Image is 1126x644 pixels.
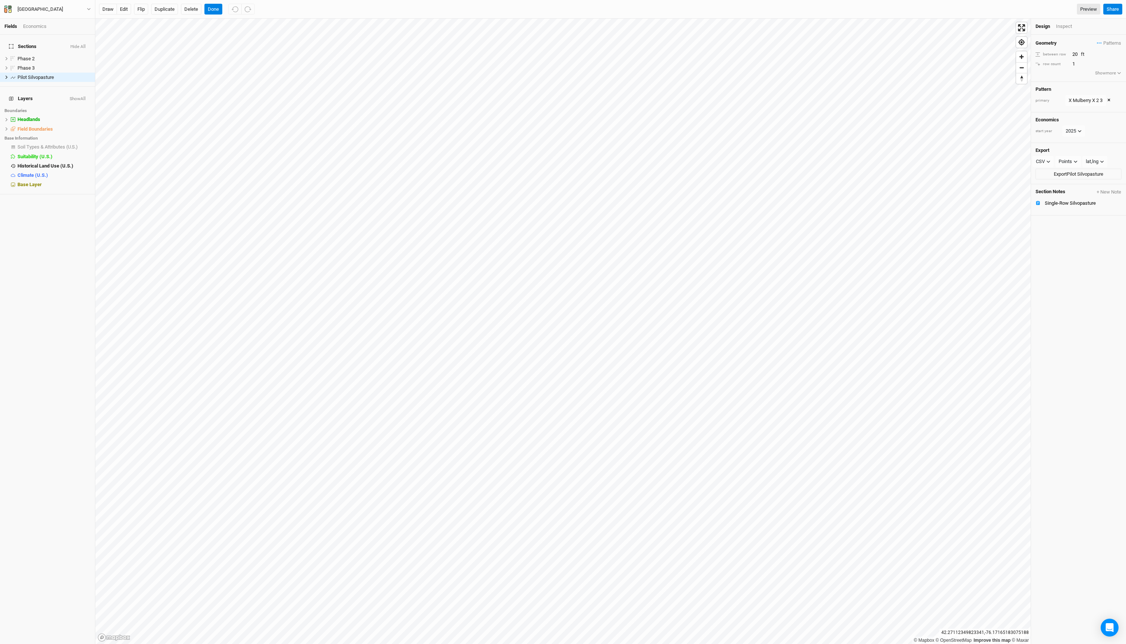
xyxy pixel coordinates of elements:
[4,5,91,13] button: [GEOGRAPHIC_DATA]
[1077,4,1100,15] a: Preview
[18,6,63,13] div: [GEOGRAPHIC_DATA]
[18,154,53,159] span: Suitability (U.S.)
[1031,198,1126,208] button: Single-Row Silvopasture
[1036,169,1122,180] button: ExportPilot Silvopasture
[18,74,90,80] div: Pilot Silvopasture
[18,144,90,150] div: Soil Types & Attributes (U.S.)
[1016,22,1027,33] button: Enter fullscreen
[914,638,934,643] a: Mapbox
[99,4,117,15] button: draw
[23,23,47,30] div: Economics
[95,19,1031,644] canvas: Map
[18,65,35,71] span: Phase 3
[18,117,40,122] span: Headlands
[936,638,972,643] a: OpenStreetMap
[1059,158,1072,165] div: Points
[1055,156,1081,167] button: Points
[1096,189,1122,195] button: + New Note
[1016,73,1027,84] button: Reset bearing to north
[18,56,35,61] span: Phase 2
[18,163,73,169] span: Historical Land Use (U.S.)
[134,4,148,15] button: Flip
[69,96,86,102] button: ShowAll
[1101,619,1119,637] div: Open Intercom Messenger
[1086,158,1098,165] div: lat,lng
[151,4,178,15] button: Duplicate
[1097,39,1121,47] span: Patterns
[9,96,33,102] span: Layers
[1036,117,1122,123] h4: Economics
[18,172,90,178] div: Climate (U.S.)
[18,126,53,132] span: Field Boundaries
[1036,52,1068,57] div: between row
[18,74,54,80] span: Pilot Silvopasture
[18,163,90,169] div: Historical Land Use (U.S.)
[1033,156,1054,167] button: CSV
[1016,62,1027,73] button: Zoom out
[1016,51,1027,62] button: Zoom in
[18,126,90,132] div: Field Boundaries
[1036,40,1057,46] h4: Geometry
[241,4,255,15] button: Redo (^Z)
[9,44,36,50] span: Sections
[4,23,17,29] a: Fields
[1036,23,1050,30] div: Design
[1069,97,1103,104] div: X Mulberry X 2 3
[18,182,42,187] span: Base Layer
[1045,200,1122,206] div: Single-Row Silvopasture
[1016,37,1027,48] button: Find my location
[1056,23,1082,30] div: Inspect
[181,4,201,15] button: Delete
[117,4,131,15] button: edit
[18,65,90,71] div: Phase 3
[204,4,222,15] button: Done
[1036,189,1065,195] span: Section Notes
[1016,63,1027,73] span: Zoom out
[70,44,86,50] button: Hide All
[18,154,90,160] div: Suitability (U.S.)
[18,144,78,150] span: Soil Types & Attributes (U.S.)
[1107,96,1110,105] button: ×
[1036,86,1122,92] h4: Pattern
[1036,98,1062,103] div: primary
[939,629,1031,637] div: 42.27112349823341 , -76.17165183075188
[1036,158,1045,165] div: CSV
[1036,147,1122,153] h4: Export
[18,117,90,122] div: Headlands
[1095,70,1122,77] button: Showmore
[18,172,48,178] span: Climate (U.S.)
[1103,4,1122,15] button: Share
[1082,156,1107,167] button: lat,lng
[18,6,63,13] div: Bottomlands Farm
[1036,128,1062,134] div: start year
[1065,95,1106,106] button: X Mulberry X 2 3
[18,56,90,62] div: Phase 2
[1036,61,1068,67] div: row count
[974,638,1011,643] a: Improve this map
[228,4,242,15] button: Undo (^z)
[1062,125,1085,137] button: 2025
[1012,638,1029,643] a: Maxar
[98,633,130,642] a: Mapbox logo
[18,182,90,188] div: Base Layer
[1097,39,1122,47] button: Patterns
